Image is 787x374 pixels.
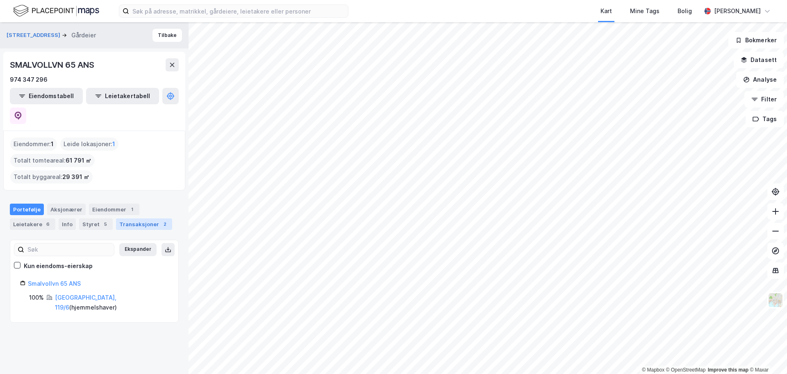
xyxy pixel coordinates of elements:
span: 1 [112,139,115,149]
div: Portefølje [10,204,44,215]
div: Eiendommer : [10,138,57,151]
div: 2 [161,220,169,228]
div: 6 [44,220,52,228]
div: Kun eiendoms-eierskap [24,261,93,271]
div: [PERSON_NAME] [714,6,761,16]
div: Kart [600,6,612,16]
button: Analyse [736,71,784,88]
a: Mapbox [642,367,664,373]
div: Aksjonærer [47,204,86,215]
div: ( hjemmelshaver ) [55,293,168,312]
img: Z [768,292,783,308]
div: Leide lokasjoner : [60,138,118,151]
div: 974 347 296 [10,75,48,85]
div: Eiendommer [89,204,139,215]
div: 1 [128,205,136,213]
input: Søk på adresse, matrikkel, gårdeiere, leietakere eller personer [129,5,348,17]
button: Datasett [734,52,784,68]
div: SMALVOLLVN 65 ANS [10,58,96,71]
img: logo.f888ab2527a4732fd821a326f86c7f29.svg [13,4,99,18]
span: 29 391 ㎡ [62,172,89,182]
div: Totalt byggareal : [10,170,93,184]
iframe: Chat Widget [746,335,787,374]
a: Smalvollvn 65 ANS [28,280,81,287]
div: Styret [79,218,113,230]
a: [GEOGRAPHIC_DATA], 119/6 [55,294,116,311]
span: 61 791 ㎡ [66,156,91,165]
button: [STREET_ADDRESS] [7,31,62,39]
button: Ekspander [119,243,157,256]
a: OpenStreetMap [666,367,706,373]
a: Improve this map [708,367,748,373]
button: Tags [746,111,784,127]
span: 1 [51,139,54,149]
div: Mine Tags [630,6,660,16]
button: Filter [744,91,784,108]
div: Leietakere [10,218,55,230]
div: Gårdeier [71,30,96,40]
input: Søk [24,243,114,256]
button: Leietakertabell [86,88,159,104]
div: Totalt tomteareal : [10,154,95,167]
div: 5 [101,220,109,228]
button: Tilbake [152,29,182,42]
div: Info [59,218,76,230]
div: Bolig [678,6,692,16]
button: Bokmerker [728,32,784,48]
div: Transaksjoner [116,218,172,230]
button: Eiendomstabell [10,88,83,104]
div: 100% [29,293,44,303]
